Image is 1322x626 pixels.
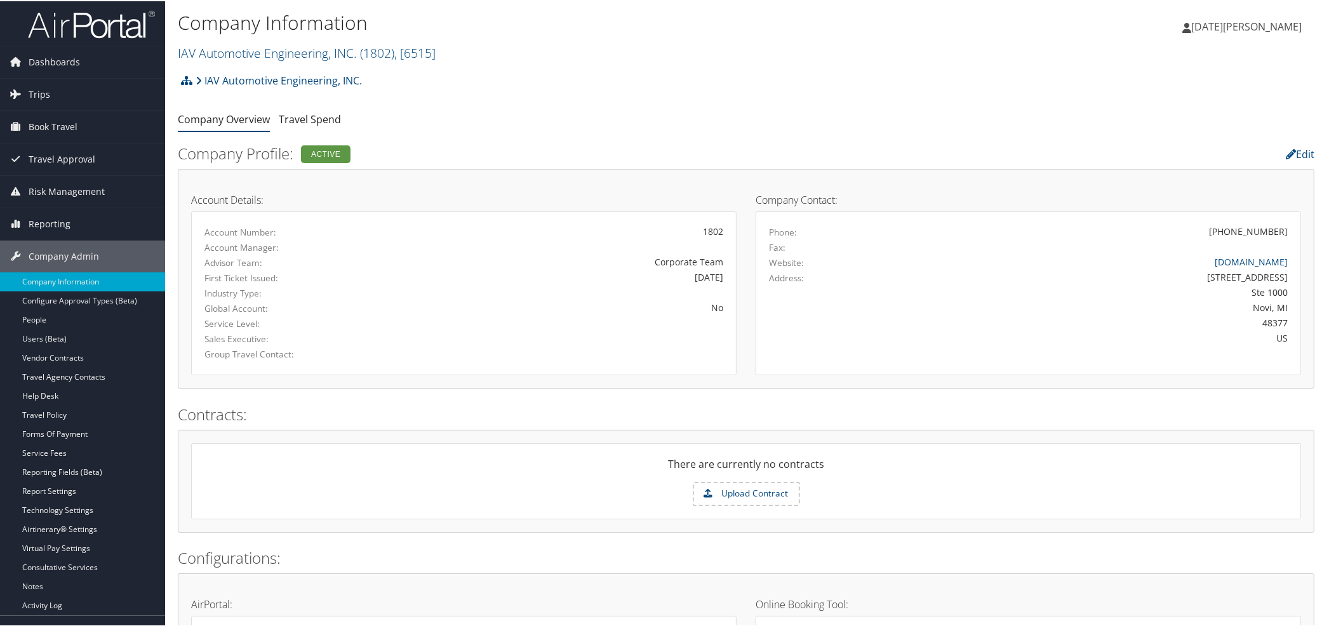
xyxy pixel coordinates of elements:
[204,316,364,329] label: Service Level:
[178,142,929,163] h2: Company Profile:
[29,142,95,174] span: Travel Approval
[1215,255,1288,267] a: [DOMAIN_NAME]
[204,240,364,253] label: Account Manager:
[204,270,364,283] label: First Ticket Issued:
[29,45,80,77] span: Dashboards
[360,43,394,60] span: ( 1802 )
[204,347,364,359] label: Group Travel Contact:
[191,194,737,204] h4: Account Details:
[1182,6,1314,44] a: [DATE][PERSON_NAME]
[384,269,723,283] div: [DATE]
[1209,223,1288,237] div: [PHONE_NUMBER]
[769,225,797,237] label: Phone:
[204,331,364,344] label: Sales Executive:
[769,255,804,268] label: Website:
[279,111,341,125] a: Travel Spend
[904,315,1288,328] div: 48377
[384,300,723,313] div: No
[178,403,1314,424] h2: Contracts:
[904,300,1288,313] div: Novi, MI
[301,144,351,162] div: Active
[29,207,70,239] span: Reporting
[204,286,364,298] label: Industry Type:
[196,67,362,92] a: IAV Automotive Engineering, INC.
[204,301,364,314] label: Global Account:
[178,111,270,125] a: Company Overview
[384,254,723,267] div: Corporate Team
[29,175,105,206] span: Risk Management
[178,546,1314,568] h2: Configurations:
[29,110,77,142] span: Book Travel
[29,239,99,271] span: Company Admin
[1191,18,1302,32] span: [DATE][PERSON_NAME]
[756,598,1301,608] h4: Online Booking Tool:
[769,240,785,253] label: Fax:
[204,225,364,237] label: Account Number:
[904,269,1288,283] div: [STREET_ADDRESS]
[394,43,436,60] span: , [ 6515 ]
[29,77,50,109] span: Trips
[384,223,723,237] div: 1802
[756,194,1301,204] h4: Company Contact:
[904,284,1288,298] div: Ste 1000
[204,255,364,268] label: Advisor Team:
[178,8,935,35] h1: Company Information
[192,455,1300,481] div: There are currently no contracts
[769,270,804,283] label: Address:
[904,330,1288,343] div: US
[191,598,737,608] h4: AirPortal:
[28,8,155,38] img: airportal-logo.png
[1286,146,1314,160] a: Edit
[178,43,436,60] a: IAV Automotive Engineering, INC.
[694,482,799,503] label: Upload Contract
